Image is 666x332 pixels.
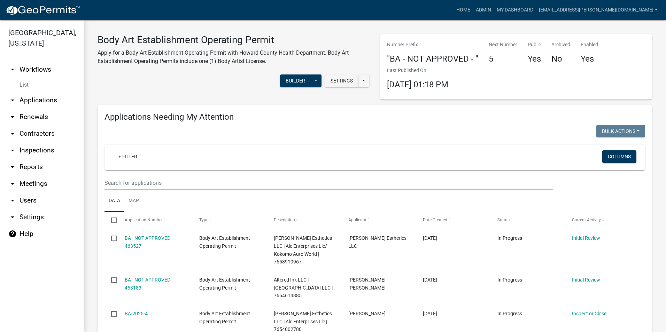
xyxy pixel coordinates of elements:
[199,311,250,324] span: Body Art Establishment Operating Permit
[274,218,295,222] span: Description
[596,125,645,137] button: Bulk Actions
[423,218,447,222] span: Date Created
[267,212,342,229] datatable-header-cell: Description
[473,3,494,17] a: Admin
[572,235,600,241] a: Initial Review
[572,277,600,283] a: Initial Review
[104,190,124,212] a: Data
[489,41,517,48] p: Next Number
[497,277,522,283] span: In Progress
[536,3,660,17] a: [EMAIL_ADDRESS][PERSON_NAME][DOMAIN_NAME]
[423,277,437,283] span: 08/13/2025
[342,212,416,229] datatable-header-cell: Applicant
[494,3,536,17] a: My Dashboard
[113,150,143,163] a: + Filter
[192,212,267,229] datatable-header-cell: Type
[125,218,163,222] span: Application Number
[125,277,173,291] a: BA - NOT APPROVED - 463183
[348,277,386,291] span: Matthew Thomas Johnson
[551,41,570,48] p: Archived
[387,67,448,74] p: Last Published On
[325,74,358,87] button: Settings
[8,230,17,238] i: help
[125,235,173,249] a: BA - NOT APPROVED - 463527
[8,129,17,138] i: arrow_drop_down
[565,212,640,229] datatable-header-cell: Current Activity
[416,212,491,229] datatable-header-cell: Date Created
[581,41,598,48] p: Enabled
[274,235,332,264] span: Jacqueline Scott Esthetics LLC | Alc Enterprises Llc/ Kokomo Auto World | 7653910967
[454,3,473,17] a: Home
[124,190,143,212] a: Map
[8,146,17,155] i: arrow_drop_down
[497,311,522,316] span: In Progress
[98,49,370,65] p: Apply for a Body Art Establishment Operating Permit with Howard County Health Department. Body Ar...
[551,54,570,64] h4: No
[387,54,478,64] h4: "BA - NOT APPROVED - "
[489,54,517,64] h4: 5
[104,176,553,190] input: Search for applications
[387,41,478,48] p: Number Prefix
[572,218,601,222] span: Current Activity
[497,218,510,222] span: Status
[199,277,250,291] span: Body Art Establishment Operating Permit
[8,65,17,74] i: arrow_drop_up
[104,212,118,229] datatable-header-cell: Select
[274,277,333,299] span: Altered Ink LLC | Center Road Plaza LLC | 7654613385
[387,80,448,89] span: [DATE] 01:18 PM
[199,218,208,222] span: Type
[199,235,250,249] span: Body Art Establishment Operating Permit
[118,212,192,229] datatable-header-cell: Application Number
[572,311,606,316] a: Inspect or Close
[581,54,598,64] h4: Yes
[8,180,17,188] i: arrow_drop_down
[8,113,17,121] i: arrow_drop_down
[125,311,148,316] a: BA-2025-4
[348,218,366,222] span: Applicant
[8,163,17,171] i: arrow_drop_down
[497,235,522,241] span: In Progress
[348,311,386,316] span: Stephanie Gingerich
[602,150,636,163] button: Columns
[98,34,370,46] h3: Body Art Establishment Operating Permit
[528,54,541,64] h4: Yes
[8,213,17,221] i: arrow_drop_down
[8,196,17,205] i: arrow_drop_down
[348,235,406,249] span: Jacqueline Scott Esthetics LLC
[491,212,565,229] datatable-header-cell: Status
[528,41,541,48] p: Public
[423,235,437,241] span: 08/13/2025
[423,311,437,316] span: 08/13/2025
[280,74,311,87] button: Builder
[104,112,645,122] h4: Applications Needing My Attention
[8,96,17,104] i: arrow_drop_down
